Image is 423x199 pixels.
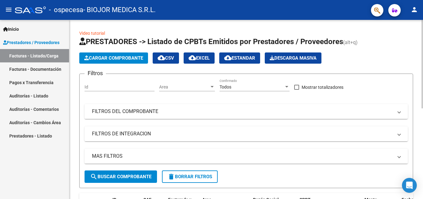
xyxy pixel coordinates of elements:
[159,84,209,90] span: Area
[92,108,393,115] mat-panel-title: FILTROS DEL COMPROBANTE
[85,149,408,164] mat-expansion-panel-header: MAS FILTROS
[92,130,393,137] mat-panel-title: FILTROS DE INTEGRACION
[92,153,393,160] mat-panel-title: MAS FILTROS
[79,31,105,36] a: Video tutorial
[402,178,417,193] div: Open Intercom Messenger
[90,173,98,180] mat-icon: search
[85,69,106,78] h3: Filtros
[158,55,174,61] span: CSV
[79,37,343,46] span: PRESTADORES -> Listado de CPBTs Emitidos por Prestadores / Proveedores
[224,55,255,61] span: Estandar
[270,55,316,61] span: Descarga Masiva
[90,174,151,179] span: Buscar Comprobante
[85,126,408,141] mat-expansion-panel-header: FILTROS DE INTEGRACION
[219,52,260,64] button: Estandar
[411,6,418,13] mat-icon: person
[168,173,175,180] mat-icon: delete
[5,6,12,13] mat-icon: menu
[49,3,83,17] span: - ospecesa
[79,52,148,64] button: Cargar Comprobante
[158,54,165,61] mat-icon: cloud_download
[85,170,157,183] button: Buscar Comprobante
[265,52,321,64] app-download-masive: Descarga masiva de comprobantes (adjuntos)
[3,26,19,33] span: Inicio
[153,52,179,64] button: CSV
[84,55,143,61] span: Cargar Comprobante
[189,55,210,61] span: EXCEL
[184,52,215,64] button: EXCEL
[85,104,408,119] mat-expansion-panel-header: FILTROS DEL COMPROBANTE
[162,170,218,183] button: Borrar Filtros
[302,84,343,91] span: Mostrar totalizadores
[220,84,231,89] span: Todos
[3,39,59,46] span: Prestadores / Proveedores
[265,52,321,64] button: Descarga Masiva
[83,3,156,17] span: - BIOJOR MEDICA S.R.L.
[168,174,212,179] span: Borrar Filtros
[343,39,358,45] span: (alt+q)
[189,54,196,61] mat-icon: cloud_download
[224,54,232,61] mat-icon: cloud_download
